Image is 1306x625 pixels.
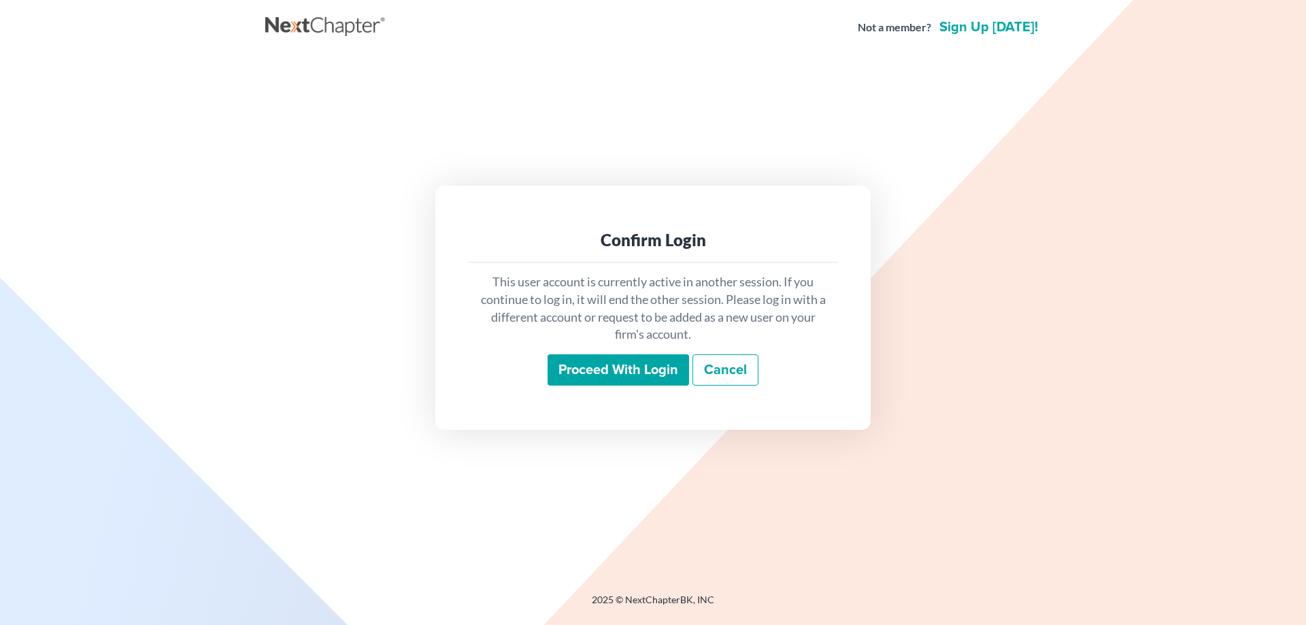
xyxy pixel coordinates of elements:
[265,593,1041,618] div: 2025 © NextChapterBK, INC
[858,20,931,35] strong: Not a member?
[692,354,758,386] a: Cancel
[479,273,827,343] p: This user account is currently active in another session. If you continue to log in, it will end ...
[479,229,827,251] div: Confirm Login
[937,20,1041,34] a: Sign up [DATE]!
[548,354,689,386] input: Proceed with login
